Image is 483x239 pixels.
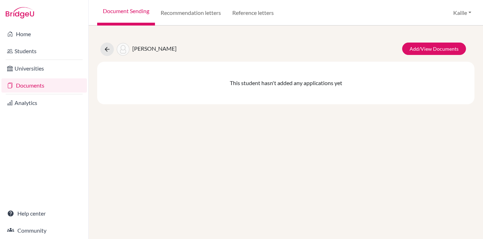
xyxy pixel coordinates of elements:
a: Community [1,223,87,238]
img: Bridge-U [6,7,34,18]
button: Kaille [450,6,474,20]
a: Universities [1,61,87,76]
span: [PERSON_NAME] [132,45,177,52]
a: Home [1,27,87,41]
a: Analytics [1,96,87,110]
a: Add/View Documents [402,43,466,55]
div: This student hasn't added any applications yet [97,62,474,104]
a: Documents [1,78,87,93]
a: Help center [1,206,87,221]
a: Students [1,44,87,58]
